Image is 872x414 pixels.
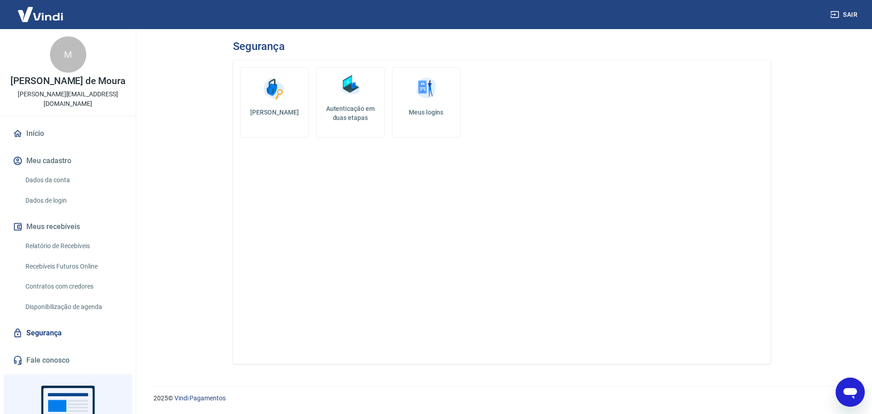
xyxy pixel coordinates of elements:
a: Dados de login [22,191,125,210]
a: Disponibilização de agenda [22,298,125,316]
h5: [PERSON_NAME] [248,108,301,117]
p: [PERSON_NAME] de Moura [10,76,125,86]
button: Meus recebíveis [11,217,125,237]
a: Relatório de Recebíveis [22,237,125,255]
a: Fale conosco [11,350,125,370]
a: [PERSON_NAME] [240,67,309,138]
a: Contratos com credores [22,277,125,296]
img: Vindi [11,0,70,28]
img: Meus logins [412,75,440,102]
h5: Autenticação em duas etapas [320,104,381,122]
a: Dados da conta [22,171,125,190]
img: Alterar senha [261,75,288,102]
a: Recebíveis Futuros Online [22,257,125,276]
a: Vindi Pagamentos [174,394,226,402]
a: Segurança [11,323,125,343]
a: Autenticação em duas etapas [316,67,385,138]
h3: Segurança [233,40,284,53]
iframe: Botão para abrir a janela de mensagens, conversa em andamento [836,378,865,407]
img: Autenticação em duas etapas [337,71,364,99]
p: [PERSON_NAME][EMAIL_ADDRESS][DOMAIN_NAME] [7,90,129,109]
button: Sair [828,6,861,23]
a: Meus logins [392,67,461,138]
div: M [50,36,86,73]
button: Meu cadastro [11,151,125,171]
h5: Meus logins [400,108,453,117]
p: 2025 © [154,394,850,403]
a: Início [11,124,125,144]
